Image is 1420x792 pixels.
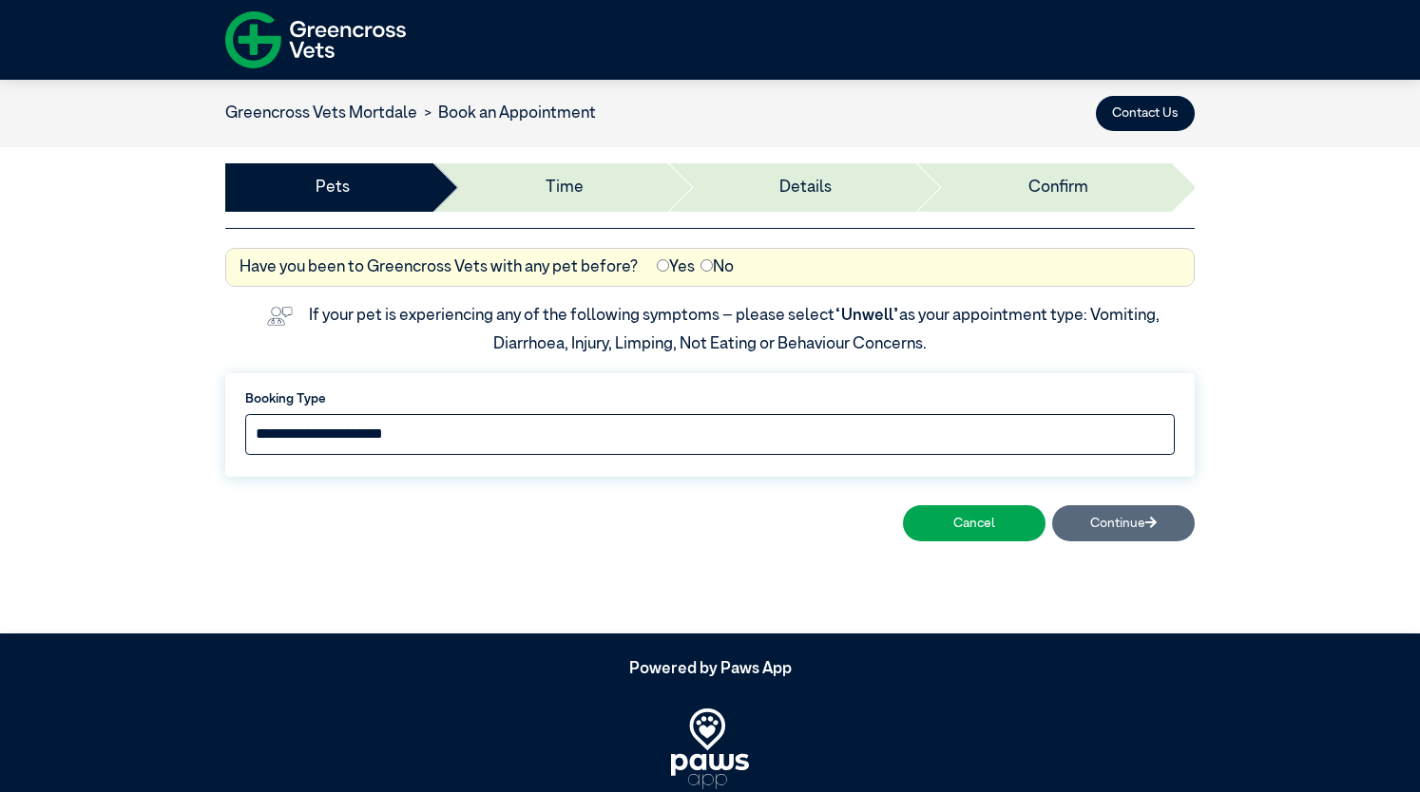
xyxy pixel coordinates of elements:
[225,102,596,126] nav: breadcrumb
[835,308,899,324] span: “Unwell”
[316,176,350,200] a: Pets
[671,708,749,789] img: PawsApp
[417,102,596,126] li: Book an Appointment
[309,308,1162,352] label: If your pet is experiencing any of the following symptoms – please select as your appointment typ...
[903,505,1046,540] button: Cancel
[1096,96,1195,131] button: Contact Us
[240,255,638,280] label: Have you been to Greencross Vets with any pet before?
[657,255,695,280] label: Yes
[657,259,669,272] input: Yes
[700,255,734,280] label: No
[260,300,299,332] img: vet
[245,389,1175,408] label: Booking Type
[225,105,417,122] a: Greencross Vets Mortdale
[700,259,713,272] input: No
[225,5,406,75] img: f-logo
[225,660,1195,679] h5: Powered by Paws App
